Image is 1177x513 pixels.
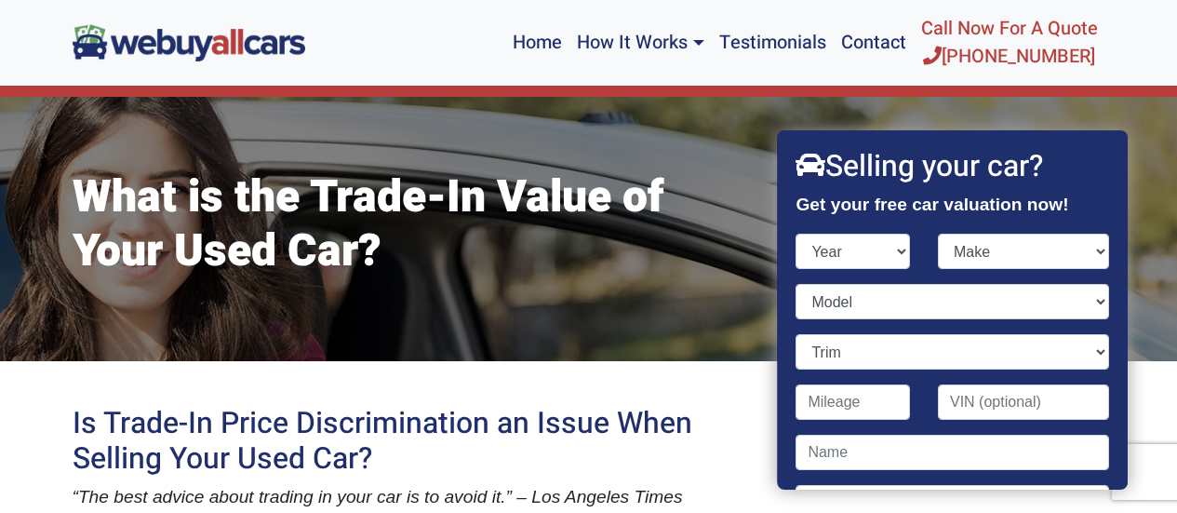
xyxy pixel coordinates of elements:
[505,7,569,78] a: Home
[796,195,1069,214] strong: Get your free car valuation now!
[796,435,1109,470] input: Name
[73,487,100,506] span: “Th
[99,487,682,506] span: e best advice about trading in your car is to avoid it.” – Los Angeles Times
[73,406,752,478] h2: Is Trade-In Price Discrimination an Issue When Selling Your Used Car?
[796,385,911,420] input: Mileage
[796,149,1109,184] h2: Selling your car?
[914,7,1105,78] a: Call Now For A Quote[PHONE_NUMBER]
[834,7,914,78] a: Contact
[569,7,711,78] a: How It Works
[73,171,752,278] h1: What is the Trade-In Value of Your Used Car?
[938,385,1109,420] input: VIN (optional)
[73,24,305,61] img: We Buy All Cars in NJ logo
[712,7,834,78] a: Testimonials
